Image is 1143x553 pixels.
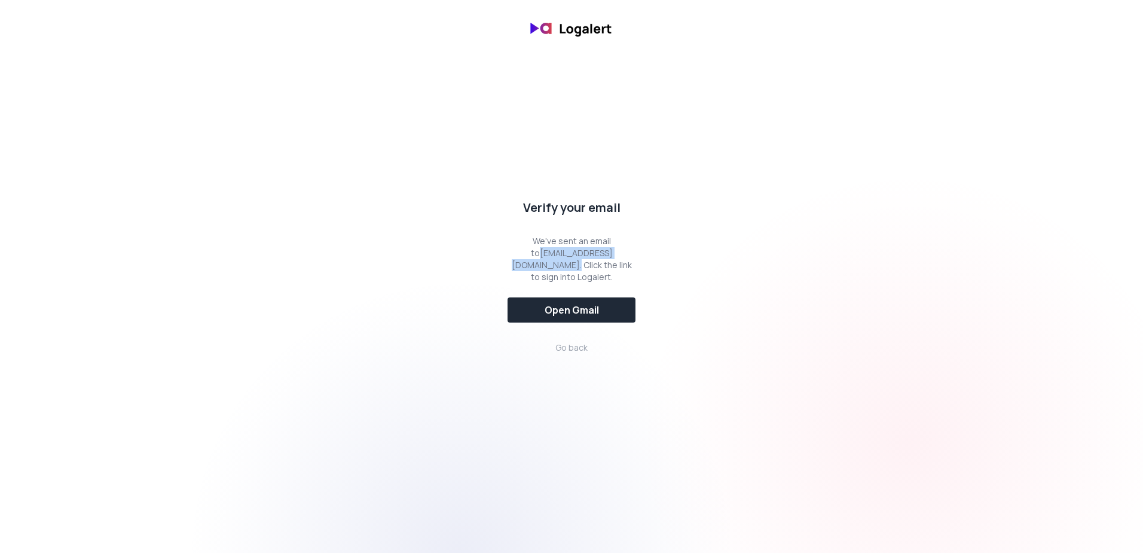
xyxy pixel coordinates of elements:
button: Open Gmail [508,297,635,323]
img: banner logo [524,14,619,42]
div: Open Gmail [545,303,599,317]
div: We've sent an email to [EMAIL_ADDRESS][DOMAIN_NAME] . Click the link to sign into Logalert. [508,235,635,283]
span: Go back [555,342,588,353]
div: Verify your email [523,199,621,216]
